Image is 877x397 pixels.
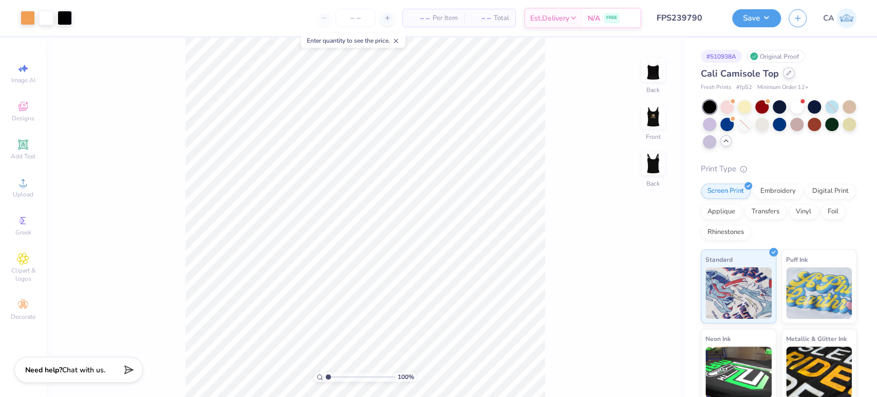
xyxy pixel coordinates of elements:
[821,204,845,220] div: Foil
[705,267,772,319] img: Standard
[701,50,742,63] div: # 510938A
[398,372,414,382] span: 100 %
[494,13,509,24] span: Total
[62,365,105,375] span: Chat with us.
[643,60,663,80] img: Back
[335,9,376,27] input: – –
[588,13,600,24] span: N/A
[646,132,661,141] div: Front
[5,266,41,283] span: Clipart & logos
[12,114,34,122] span: Designs
[747,50,805,63] div: Original Proof
[470,13,491,24] span: – –
[789,204,818,220] div: Vinyl
[11,313,35,321] span: Decorate
[823,12,834,24] span: CA
[705,333,731,344] span: Neon Ink
[757,83,809,92] span: Minimum Order: 12 +
[433,13,458,24] span: Per Item
[11,152,35,160] span: Add Text
[786,333,847,344] span: Metallic & Glitter Ink
[745,204,786,220] div: Transfers
[806,184,855,199] div: Digital Print
[786,254,808,265] span: Puff Ink
[732,9,781,27] button: Save
[823,8,856,28] a: CA
[786,267,852,319] img: Puff Ink
[646,179,660,188] div: Back
[606,14,617,22] span: FREE
[701,67,779,80] span: Cali Camisole Top
[530,13,569,24] span: Est. Delivery
[754,184,803,199] div: Embroidery
[736,83,752,92] span: # fp52
[409,13,430,24] span: – –
[701,184,751,199] div: Screen Print
[701,204,742,220] div: Applique
[836,8,856,28] img: Chollene Anne Aranda
[643,106,663,127] img: Front
[701,83,731,92] span: Fresh Prints
[15,228,31,237] span: Greek
[649,8,724,28] input: Untitled Design
[701,163,856,175] div: Print Type
[11,76,35,84] span: Image AI
[705,254,733,265] span: Standard
[301,33,405,48] div: Enter quantity to see the price.
[25,365,62,375] strong: Need help?
[646,85,660,95] div: Back
[13,190,33,199] span: Upload
[643,153,663,174] img: Back
[701,225,751,240] div: Rhinestones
